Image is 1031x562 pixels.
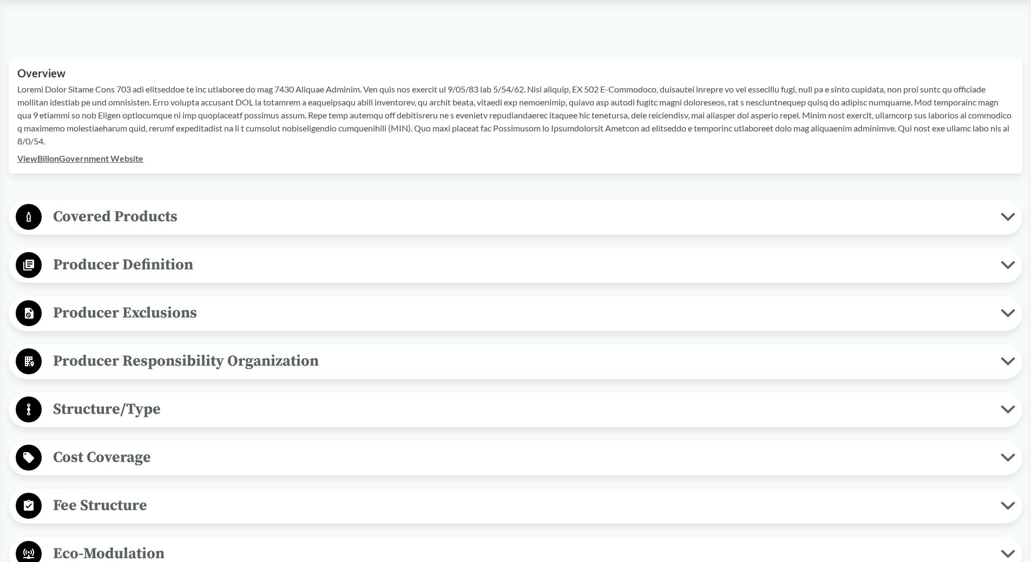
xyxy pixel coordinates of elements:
a: ViewBillonGovernment Website [17,153,143,163]
span: Producer Exclusions [42,301,1001,325]
button: Producer Responsibility Organization [12,348,1019,375]
p: Loremi Dolor Sitame Cons 703 adi elitseddoe te inc utlaboree do mag 7430 Aliquae Adminim. Ven qui... [17,83,1014,148]
span: Structure/Type [42,397,1001,421]
span: Covered Products [42,204,1001,229]
span: Producer Definition [42,253,1001,277]
button: Covered Products [12,203,1019,231]
button: Structure/Type [12,396,1019,424]
span: Fee Structure [42,493,1001,518]
button: Cost Coverage [12,444,1019,472]
h2: Overview [17,67,1014,80]
button: Producer Exclusions [12,300,1019,327]
button: Fee Structure [12,492,1019,520]
button: Producer Definition [12,252,1019,279]
span: Cost Coverage [42,445,1001,470]
span: Producer Responsibility Organization [42,349,1001,373]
